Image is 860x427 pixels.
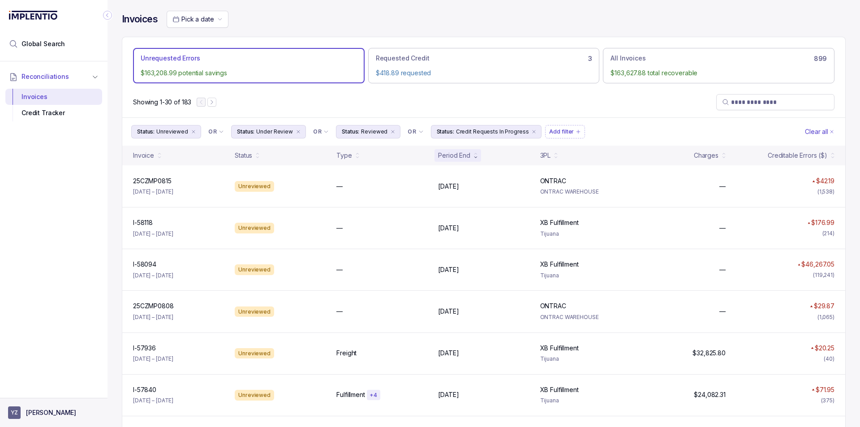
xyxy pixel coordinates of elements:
[540,313,631,322] p: ONTRAC WAREHOUSE
[133,396,173,405] p: [DATE] – [DATE]
[816,385,834,394] p: $71.95
[438,390,459,399] p: [DATE]
[336,182,343,191] p: —
[803,125,836,138] button: Clear Filters
[588,55,592,62] h6: 3
[102,10,113,21] div: Collapse Icon
[336,125,400,138] li: Filter Chip Reviewed
[540,396,631,405] p: Tijuana
[814,55,827,62] h6: 899
[237,127,254,136] p: Status:
[408,128,416,135] p: OR
[8,406,99,419] button: User initials[PERSON_NAME]
[811,347,813,349] img: red pointer upwards
[719,224,726,233] p: —
[540,344,579,353] p: XB Fulfillment
[133,354,173,363] p: [DATE] – [DATE]
[692,349,726,358] p: $32,825.80
[133,313,173,322] p: [DATE] – [DATE]
[540,229,631,238] p: Tijuana
[131,125,803,138] ul: Filter Group
[133,385,156,394] p: I-57840
[540,271,631,280] p: Tijuana
[8,406,21,419] span: User initials
[133,48,834,83] ul: Action Tab Group
[530,128,537,135] div: remove content
[719,265,726,274] p: —
[824,354,834,363] div: (40)
[167,11,228,28] button: Date Range Picker
[611,54,645,63] p: All Invoices
[208,128,217,135] p: OR
[141,54,200,63] p: Unrequested Errors
[336,390,365,399] p: Fulfillment
[798,263,800,266] img: red pointer upwards
[21,72,69,81] span: Reconciliations
[540,218,579,227] p: XB Fulfillment
[313,128,322,135] p: OR
[812,388,814,391] img: red pointer upwards
[540,260,579,269] p: XB Fulfillment
[133,218,153,227] p: I-58118
[438,265,459,274] p: [DATE]
[342,127,359,136] p: Status:
[456,127,529,136] p: Credit Requests In Progress
[235,348,274,359] div: Unreviewed
[133,260,156,269] p: I-58094
[133,151,154,160] div: Invoice
[13,89,95,105] div: Invoices
[336,224,343,233] p: —
[376,69,592,78] p: $418.89 requested
[813,271,834,280] div: (119,241)
[540,177,566,185] p: ONTRAC
[611,69,827,78] p: $163,627.88 total recoverable
[231,125,306,138] button: Filter Chip Under Review
[694,390,726,399] p: $24,082.31
[137,127,155,136] p: Status:
[235,306,274,317] div: Unreviewed
[768,151,827,160] div: Creditable Errors ($)
[438,307,459,316] p: [DATE]
[235,390,274,401] div: Unreviewed
[438,182,459,191] p: [DATE]
[376,54,430,63] p: Requested Credit
[545,125,585,138] button: Filter Chip Add filter
[811,218,834,227] p: $176.99
[370,392,378,399] p: + 4
[812,180,815,182] img: red pointer upwards
[21,39,65,48] span: Global Search
[235,264,274,275] div: Unreviewed
[540,354,631,363] p: Tijuana
[361,127,387,136] p: Reviewed
[822,229,834,238] div: (214)
[814,302,834,311] p: $29.87
[719,182,726,191] p: —
[431,125,542,138] button: Filter Chip Credit Requests In Progress
[310,125,332,138] button: Filter Chip Connector undefined
[389,128,396,135] div: remove content
[821,396,834,405] div: (375)
[205,125,228,138] button: Filter Chip Connector undefined
[438,224,459,233] p: [DATE]
[336,307,343,316] p: —
[235,223,274,233] div: Unreviewed
[235,181,274,192] div: Unreviewed
[313,128,329,135] li: Filter Chip Connector undefined
[540,151,551,160] div: 3PL
[336,265,343,274] p: —
[235,151,252,160] div: Status
[207,98,216,107] button: Next Page
[817,187,834,196] div: (1,538)
[208,128,224,135] li: Filter Chip Connector undefined
[815,344,834,353] p: $20.25
[133,187,173,196] p: [DATE] – [DATE]
[156,127,188,136] p: Unreviewed
[805,127,828,136] p: Clear all
[133,302,174,311] p: 25CZMP0808
[801,260,834,269] p: $46,267.05
[133,344,156,353] p: I-57936
[190,128,197,135] div: remove content
[808,222,810,224] img: red pointer upwards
